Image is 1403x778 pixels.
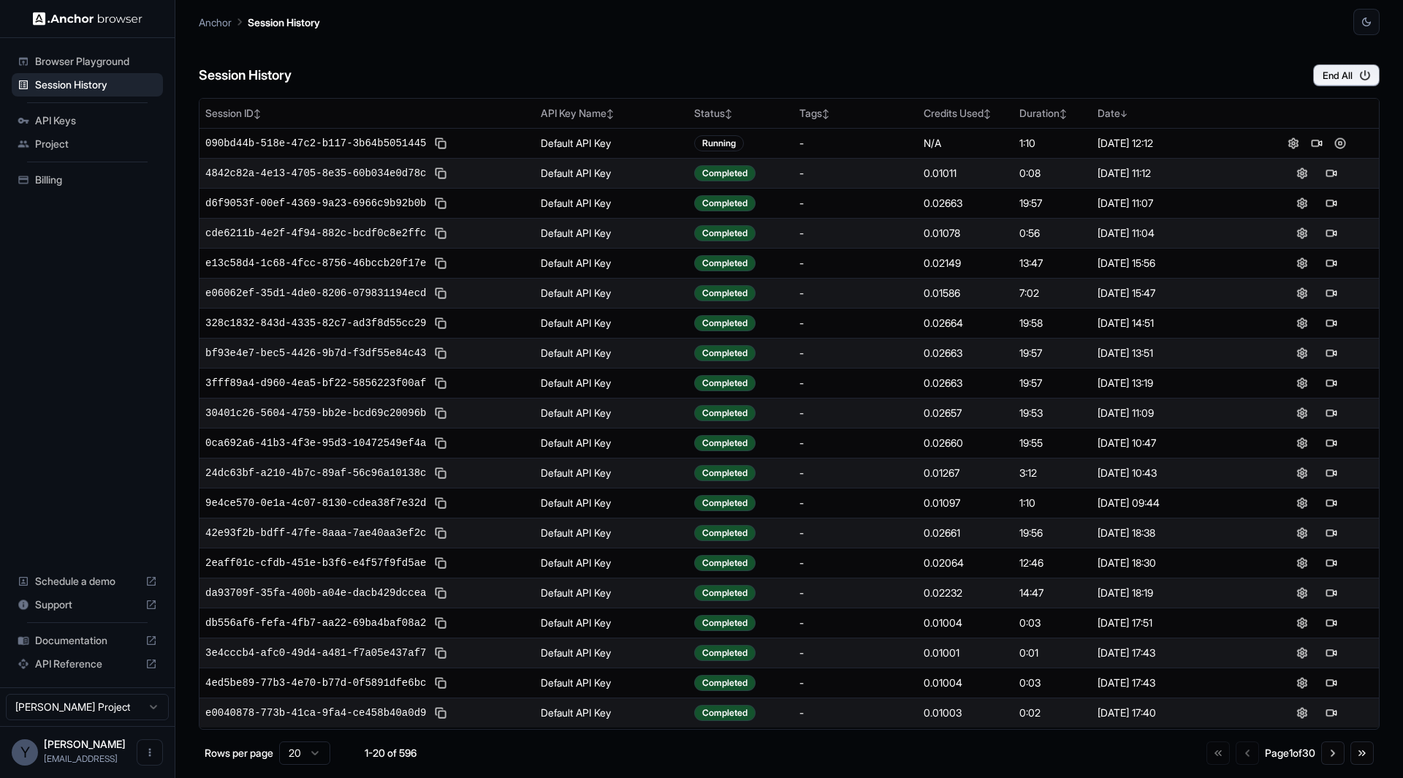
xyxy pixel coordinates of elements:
[535,188,688,218] td: Default API Key
[694,405,756,421] div: Completed
[535,248,688,278] td: Default API Key
[205,196,426,211] span: d6f9053f-00ef-4369-9a23-6966c9b92b0b
[44,753,118,764] span: yuma@o-mega.ai
[1098,376,1249,390] div: [DATE] 13:19
[1019,166,1085,181] div: 0:08
[535,638,688,668] td: Default API Key
[607,108,614,119] span: ↕
[799,706,912,720] div: -
[205,676,426,690] span: 4ed5be89-77b3-4e70-b77d-0f5891dfe6bc
[254,108,261,119] span: ↕
[205,586,426,600] span: da93709f-35fa-400b-a04e-dacb429dccea
[35,137,157,151] span: Project
[694,435,756,451] div: Completed
[354,746,427,760] div: 1-20 of 596
[205,526,426,540] span: 42e93f2b-bdff-47fe-8aaa-7ae40aa3ef2c
[541,106,683,121] div: API Key Name
[1098,466,1249,480] div: [DATE] 10:43
[12,50,163,73] div: Browser Playground
[799,556,912,570] div: -
[535,488,688,518] td: Default API Key
[1019,706,1085,720] div: 0:02
[535,518,688,548] td: Default API Key
[1019,406,1085,420] div: 19:53
[924,166,1008,181] div: 0.01011
[1098,286,1249,301] div: [DATE] 15:47
[12,652,163,676] div: API Reference
[694,525,756,541] div: Completed
[205,466,426,480] span: 24dc63bf-a210-4b7c-89af-56c96a10138c
[12,132,163,156] div: Project
[924,346,1008,360] div: 0.02663
[535,608,688,638] td: Default API Key
[924,526,1008,540] div: 0.02661
[535,278,688,308] td: Default API Key
[248,15,320,30] p: Session History
[924,706,1008,720] div: 0.01003
[35,173,157,187] span: Billing
[35,633,140,648] span: Documentation
[694,375,756,391] div: Completed
[799,136,912,151] div: -
[924,496,1008,510] div: 0.01097
[1019,616,1085,630] div: 0:03
[694,255,756,271] div: Completed
[799,406,912,420] div: -
[1019,256,1085,271] div: 13:47
[1098,406,1249,420] div: [DATE] 11:09
[205,496,426,510] span: 9e4ce570-0e1a-4c07-8130-cdea38f7e32d
[1019,676,1085,690] div: 0:03
[694,315,756,331] div: Completed
[1019,346,1085,360] div: 19:57
[12,73,163,97] div: Session History
[35,574,140,589] span: Schedule a demo
[199,14,320,30] nav: breadcrumb
[12,739,38,766] div: Y
[205,316,426,331] span: 328c1832-843d-4335-82c7-ad3f8d55cc29
[924,196,1008,211] div: 0.02663
[924,586,1008,600] div: 0.02232
[205,746,273,760] p: Rows per page
[1098,436,1249,450] div: [DATE] 10:47
[1313,64,1380,86] button: End All
[799,286,912,301] div: -
[205,136,426,151] span: 090bd44b-518e-47c2-b117-3b64b5051445
[694,135,744,151] div: Running
[1019,646,1085,660] div: 0:01
[535,428,688,458] td: Default API Key
[535,398,688,428] td: Default API Key
[35,78,157,92] span: Session History
[1098,616,1249,630] div: [DATE] 17:51
[694,645,756,661] div: Completed
[799,496,912,510] div: -
[694,495,756,511] div: Completed
[205,556,426,570] span: 2eaff01c-cfdb-451e-b3f6-e4f57f9fd5ae
[924,646,1008,660] div: 0.01001
[35,597,140,612] span: Support
[799,676,912,690] div: -
[1098,166,1249,181] div: [DATE] 11:12
[799,196,912,211] div: -
[924,106,1008,121] div: Credits Used
[1098,346,1249,360] div: [DATE] 13:51
[799,466,912,480] div: -
[12,570,163,593] div: Schedule a demo
[694,106,788,121] div: Status
[205,256,426,271] span: e13c58d4-1c68-4fcc-8756-46bccb20f17e
[205,166,426,181] span: 4842c82a-4e13-4705-8e35-60b034e0d78c
[1019,226,1085,241] div: 0:56
[35,54,157,69] span: Browser Playground
[1098,136,1249,151] div: [DATE] 12:12
[1019,496,1085,510] div: 1:10
[694,465,756,481] div: Completed
[205,286,426,301] span: e06062ef-35d1-4de0-8206-079831194ecd
[1019,286,1085,301] div: 7:02
[1098,586,1249,600] div: [DATE] 18:19
[535,308,688,338] td: Default API Key
[535,338,688,368] td: Default API Key
[1098,676,1249,690] div: [DATE] 17:43
[199,15,232,30] p: Anchor
[799,376,912,390] div: -
[35,113,157,128] span: API Keys
[1098,226,1249,241] div: [DATE] 11:04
